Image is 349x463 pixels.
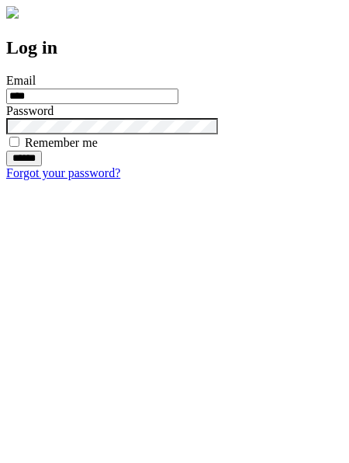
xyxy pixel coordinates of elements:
a: Forgot your password? [6,166,120,179]
label: Password [6,104,54,117]
label: Remember me [25,136,98,149]
img: logo-4e3dc11c47720685a147b03b5a06dd966a58ff35d612b21f08c02c0306f2b779.png [6,6,19,19]
h2: Log in [6,37,343,58]
label: Email [6,74,36,87]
